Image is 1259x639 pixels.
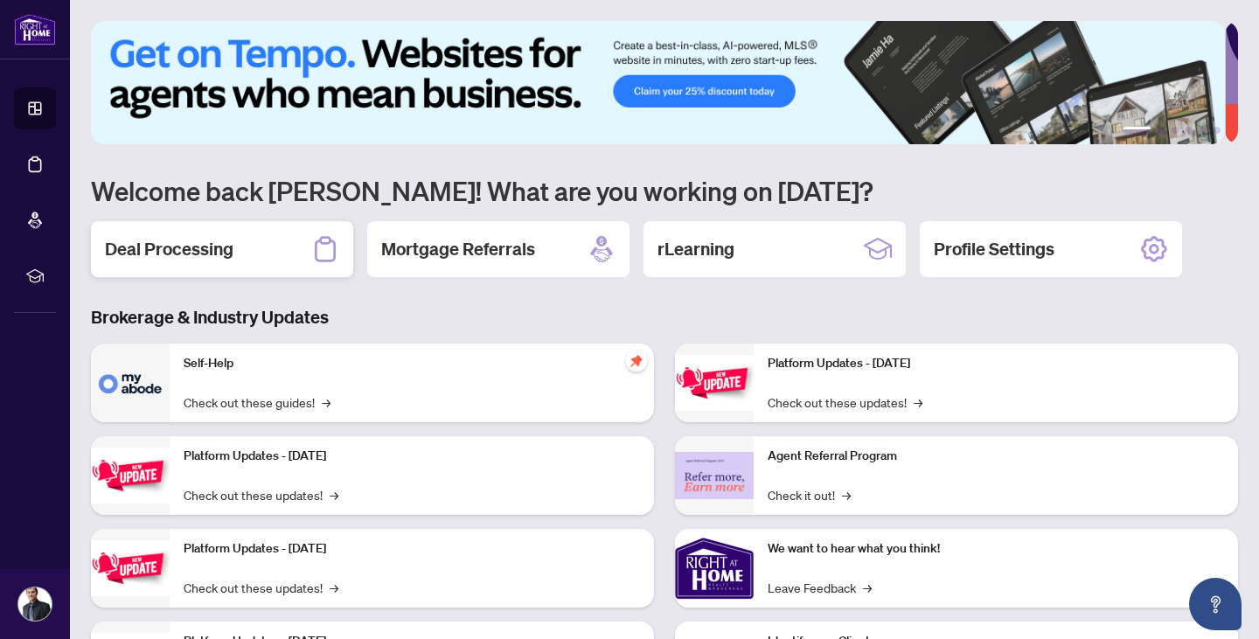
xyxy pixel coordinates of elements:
button: 6 [1214,127,1221,134]
a: Leave Feedback→ [768,578,872,597]
img: Agent Referral Program [675,452,754,500]
img: logo [14,13,56,45]
h1: Welcome back [PERSON_NAME]! What are you working on [DATE]? [91,174,1238,207]
button: 2 [1158,127,1165,134]
span: → [863,578,872,597]
p: We want to hear what you think! [768,539,1224,559]
span: → [330,578,338,597]
img: We want to hear what you think! [675,529,754,608]
h2: rLearning [657,237,734,261]
span: pushpin [626,351,647,372]
p: Platform Updates - [DATE] [768,354,1224,373]
h2: Deal Processing [105,237,233,261]
a: Check out these updates!→ [184,578,338,597]
img: Slide 0 [91,21,1225,144]
button: 3 [1172,127,1179,134]
span: → [914,392,922,412]
span: → [322,392,330,412]
img: Platform Updates - June 23, 2025 [675,355,754,410]
span: → [330,485,338,504]
button: 5 [1200,127,1207,134]
a: Check it out!→ [768,485,851,504]
p: Platform Updates - [DATE] [184,447,640,466]
a: Check out these guides!→ [184,392,330,412]
h2: Mortgage Referrals [381,237,535,261]
img: Self-Help [91,344,170,422]
p: Self-Help [184,354,640,373]
h3: Brokerage & Industry Updates [91,305,1238,330]
img: Profile Icon [18,587,52,621]
p: Agent Referral Program [768,447,1224,466]
h2: Profile Settings [934,237,1054,261]
span: → [842,485,851,504]
p: Platform Updates - [DATE] [184,539,640,559]
img: Platform Updates - July 21, 2025 [91,540,170,595]
button: Open asap [1189,578,1242,630]
img: Platform Updates - September 16, 2025 [91,448,170,503]
button: 1 [1123,127,1151,134]
button: 4 [1186,127,1193,134]
a: Check out these updates!→ [184,485,338,504]
a: Check out these updates!→ [768,392,922,412]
